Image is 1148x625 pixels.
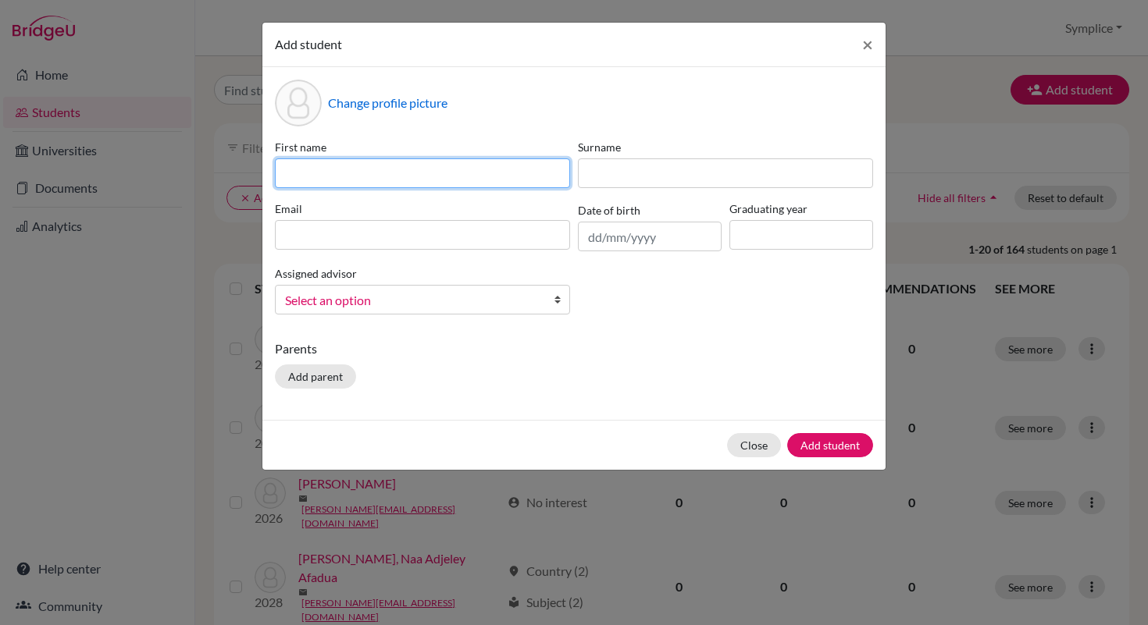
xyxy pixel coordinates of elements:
[275,201,570,217] label: Email
[850,23,886,66] button: Close
[578,202,640,218] label: Date of birth
[578,222,722,251] input: dd/mm/yyyy
[862,33,873,55] span: ×
[275,139,570,155] label: First name
[275,80,322,126] div: Profile picture
[275,37,342,51] span: Add student
[275,364,356,389] button: Add parent
[729,201,873,217] label: Graduating year
[727,433,781,457] button: Close
[787,433,873,457] button: Add student
[285,290,540,311] span: Select an option
[275,339,873,358] p: Parents
[275,265,357,282] label: Assigned advisor
[578,139,873,155] label: Surname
